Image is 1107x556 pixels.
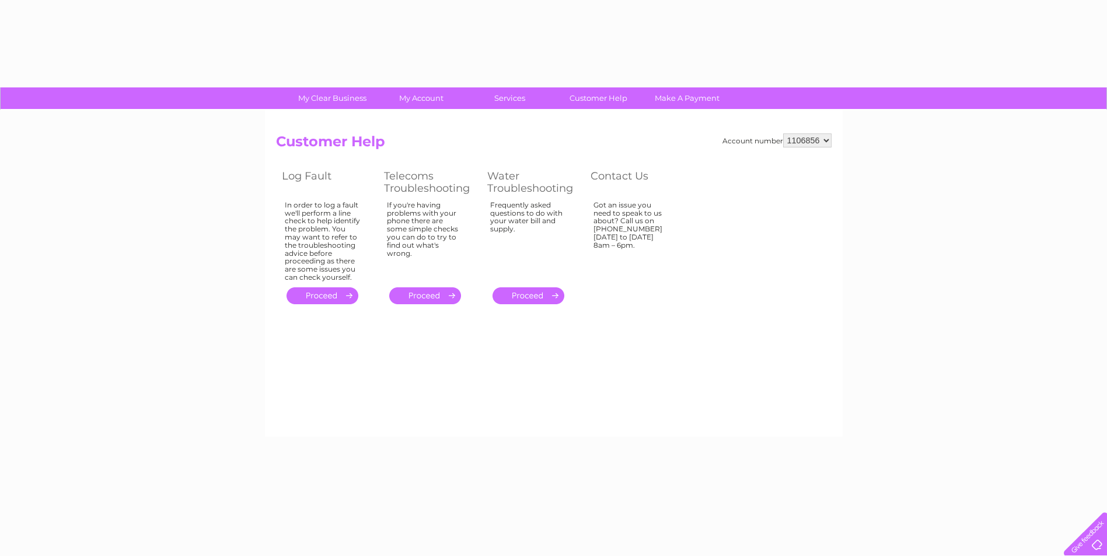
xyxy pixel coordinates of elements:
[276,167,378,198] th: Log Fault
[722,133,832,147] div: Account number
[493,287,564,304] a: .
[389,287,461,304] a: .
[593,201,669,277] div: Got an issue you need to speak to us about? Call us on [PHONE_NUMBER] [DATE] to [DATE] 8am – 6pm.
[387,201,464,277] div: If you're having problems with your phone there are some simple checks you can do to try to find ...
[490,201,567,277] div: Frequently asked questions to do with your water bill and supply.
[585,167,687,198] th: Contact Us
[284,87,380,109] a: My Clear Business
[481,167,585,198] th: Water Troubleshooting
[373,87,469,109] a: My Account
[462,87,558,109] a: Services
[276,133,832,156] h2: Customer Help
[378,167,481,198] th: Telecoms Troubleshooting
[287,287,358,304] a: .
[285,201,361,281] div: In order to log a fault we'll perform a line check to help identify the problem. You may want to ...
[639,87,735,109] a: Make A Payment
[550,87,647,109] a: Customer Help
